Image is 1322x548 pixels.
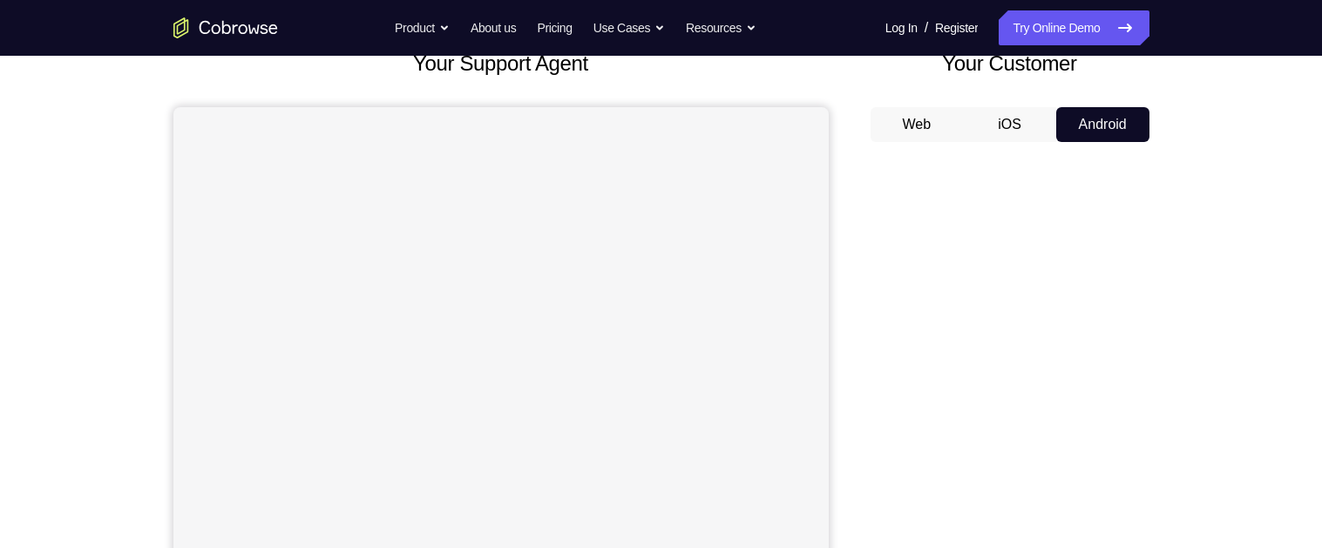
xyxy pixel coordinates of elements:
[885,10,918,45] a: Log In
[593,10,665,45] button: Use Cases
[871,48,1149,79] h2: Your Customer
[999,10,1149,45] a: Try Online Demo
[871,107,964,142] button: Web
[471,10,516,45] a: About us
[1056,107,1149,142] button: Android
[935,10,978,45] a: Register
[963,107,1056,142] button: iOS
[686,10,756,45] button: Resources
[173,17,278,38] a: Go to the home page
[537,10,572,45] a: Pricing
[173,48,829,79] h2: Your Support Agent
[925,17,928,38] span: /
[395,10,450,45] button: Product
